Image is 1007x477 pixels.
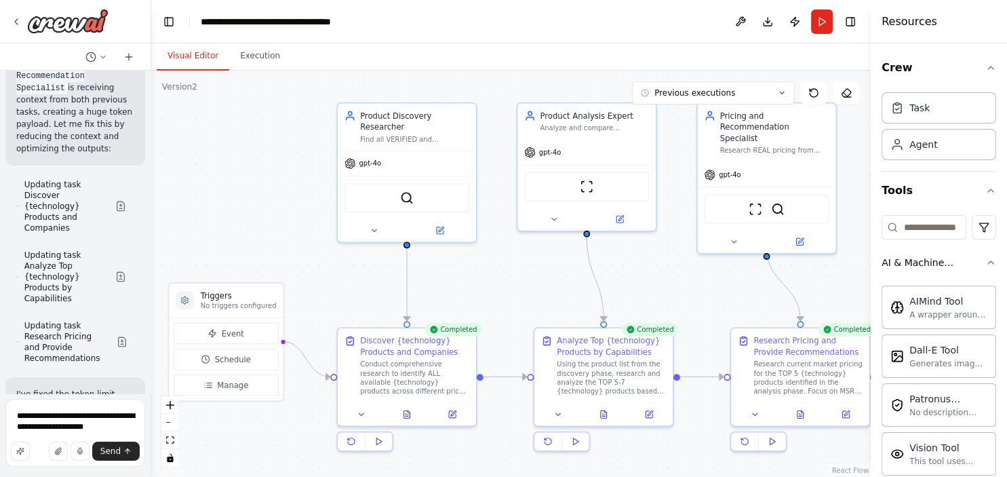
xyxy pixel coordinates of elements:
[168,282,284,402] div: TriggersNo triggers configuredEventScheduleManage
[749,202,762,216] img: ScrapeWebsiteTool
[580,408,627,421] button: View output
[174,375,279,396] button: Manage
[753,335,863,358] div: Research Pricing and Provide Recommendations
[720,146,829,155] div: Research REAL pricing from actual retailer websites for verified {technology} products. Provide d...
[909,294,987,308] div: AIMind Tool
[201,15,353,28] nav: breadcrumb
[909,407,987,418] div: No description available
[581,236,609,321] g: Edge from 158b7681-ae48-494e-bdd3-0f0a7ef6bb36 to 1b9a37ec-0a1d-4bd9-ac84-3a0aceb5611e
[768,235,831,248] button: Open in side panel
[24,320,106,364] span: Updating task Research Pricing and Provide Recommendations
[533,327,673,456] div: CompletedAnalyze Top {technology} Products by CapabilitiesUsing the product list from the discove...
[890,398,904,412] img: Patronusevaltool
[588,212,652,226] button: Open in side panel
[360,335,469,358] div: Discover {technology} Products and Companies
[282,336,330,383] g: Edge from triggers to 78c93a7f-78dc-4576-b04b-abf1cb852a28
[517,102,657,232] div: Product Analysis ExpertAnalyze and compare {technology} products based on their capabilities, fea...
[201,301,277,310] p: No triggers configured
[217,379,248,391] span: Manage
[654,88,735,98] span: Previous executions
[890,447,904,461] img: Visiontool
[161,414,179,432] button: zoom out
[909,309,987,320] div: A wrapper around [AI-Minds]([URL][DOMAIN_NAME]). Useful for when you need answers to questions fr...
[771,202,785,216] img: BraveSearchTool
[222,328,244,339] span: Event
[80,49,113,65] button: Switch to previous chat
[24,179,104,233] span: Updating task Discover {technology} Products and Companies
[882,87,996,171] div: Crew
[539,148,561,157] span: gpt-4o
[400,191,414,205] img: BraveSearchTool
[720,110,829,144] div: Pricing and Recommendation Specialist
[161,449,179,467] button: toggle interactivity
[818,323,875,337] div: Completed
[761,248,806,321] g: Edge from b4a65bd5-7c30-4dee-8cd8-4cc274285a64 to 5212386f-bd54-4d7b-a508-970635b893dc
[909,456,987,467] div: This tool uses OpenAI's Vision API to describe the contents of an image.
[215,354,251,365] span: Schedule
[890,301,904,314] img: Aimindtool
[832,467,869,474] a: React Flow attribution
[162,81,197,92] div: Version 2
[629,408,668,421] button: Open in side panel
[621,323,678,337] div: Completed
[909,358,987,369] div: Generates images using OpenAI's Dall-E model.
[336,102,477,243] div: Product Discovery ResearcherFind all VERIFIED and CURRENTLY AVAILABLE {technology} products from ...
[161,396,179,467] div: React Flow controls
[161,396,179,414] button: zoom in
[174,349,279,370] button: Schedule
[882,256,985,269] div: AI & Machine Learning
[776,408,824,421] button: View output
[909,343,987,357] div: Dall-E Tool
[696,102,837,254] div: Pricing and Recommendation SpecialistResearch REAL pricing from actual retailer websites for veri...
[336,327,477,456] div: CompletedDiscover {technology} Products and CompaniesConduct comprehensive research to identify A...
[483,371,527,383] g: Edge from 78c93a7f-78dc-4576-b04b-abf1cb852a28 to 1b9a37ec-0a1d-4bd9-ac84-3a0aceb5611e
[540,123,649,132] div: Analyze and compare {technology} products based on their capabilities, features, and performance....
[827,408,865,421] button: Open in side panel
[408,224,472,237] button: Open in side panel
[360,360,469,396] div: Conduct comprehensive research to identify ALL available {technology} products across different p...
[16,388,134,413] p: I've fixed the token limit issue by:
[580,180,593,193] img: ScrapeWebsiteTool
[100,446,121,457] span: Send
[882,172,996,210] button: Tools
[360,135,469,144] div: Find all VERIFIED and CURRENTLY AVAILABLE {technology} products from official manufacturer websit...
[16,33,134,155] p: The issue is that your tasks are passing too much context. The is receiving context from both pre...
[360,110,469,132] div: Product Discovery Researcher
[201,290,277,302] h3: Triggers
[359,159,381,168] span: gpt-4o
[882,49,996,87] button: Crew
[890,349,904,363] img: Dalletool
[909,441,987,455] div: Vision Tool
[719,170,741,179] span: gpt-4o
[632,81,795,104] button: Previous executions
[383,408,431,421] button: View output
[680,371,724,383] g: Edge from 1b9a37ec-0a1d-4bd9-ac84-3a0aceb5611e to 5212386f-bd54-4d7b-a508-970635b893dc
[841,12,860,31] button: Hide right sidebar
[157,42,229,71] button: Visual Editor
[753,360,863,396] div: Research current market pricing for the TOP 5 {technology} products identified in the analysis ph...
[71,442,90,461] button: Click to speak your automation idea
[882,245,996,280] button: AI & Machine Learning
[909,392,987,406] div: Patronus Evaluation Tool
[909,138,937,151] div: Agent
[11,442,30,461] button: Improve this prompt
[16,58,123,94] code: Pricing and Recommendation Specialist
[174,323,279,344] button: Event
[401,236,413,321] g: Edge from 2c807aa7-297c-4872-aef1-448bfb99d777 to 78c93a7f-78dc-4576-b04b-abf1cb852a28
[24,250,104,304] span: Updating task Analyze Top {technology} Products by Capabilities
[730,327,871,456] div: CompletedResearch Pricing and Provide RecommendationsResearch current market pricing for the TOP ...
[557,335,666,358] div: Analyze Top {technology} Products by Capabilities
[909,101,930,115] div: Task
[161,432,179,449] button: fit view
[27,9,108,33] img: Logo
[882,14,937,30] h4: Resources
[424,323,481,337] div: Completed
[433,408,471,421] button: Open in side panel
[49,442,68,461] button: Upload files
[159,12,178,31] button: Hide left sidebar
[557,360,666,396] div: Using the product list from the discovery phase, research and analyze the TOP 5-7 {technology} pr...
[118,49,140,65] button: Start a new chat
[540,110,649,121] div: Product Analysis Expert
[92,442,140,461] button: Send
[229,42,291,71] button: Execution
